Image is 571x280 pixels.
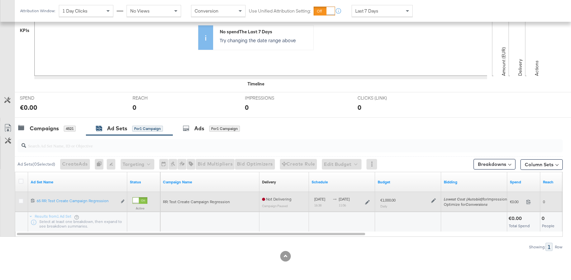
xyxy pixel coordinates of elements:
div: Row [554,245,563,249]
span: IMPRESSIONS [245,95,294,101]
div: 4521 [64,126,76,132]
div: Campaigns [30,125,59,132]
span: 0 [543,199,545,204]
span: REACH [133,95,182,101]
span: Not Delivering [262,197,291,202]
div: Ad Sets ( 0 Selected) [18,161,55,167]
em: Lowest Cost (Autobid) [444,197,483,202]
div: 0 [245,103,249,112]
span: [DATE] [339,197,350,202]
a: Shows the current state of your Ad Set. [130,179,158,185]
span: for Impressions [444,197,509,202]
p: Try changing the date range above [220,37,310,44]
input: Search Ad Set Name, ID or Objective [26,137,513,149]
div: 0 [358,103,362,112]
span: SPEND [20,95,69,101]
sub: 16:38 [314,203,322,207]
a: Shows the current budget of Ad Set. [378,179,438,185]
div: 0 [95,159,107,170]
div: No spend The Last 7 Days [220,29,310,35]
div: Ad Sets [107,125,127,132]
label: Use Unified Attribution Setting: [249,8,311,14]
div: 65 RR: Test Create Campaign Regression [37,198,117,203]
div: 0 [542,215,547,222]
div: €0.00 [509,215,524,222]
div: for 1 Campaign [132,126,163,132]
span: People [542,223,554,228]
div: Delivery [262,179,276,185]
em: Conversions [466,202,487,207]
div: 1 [546,243,552,251]
sub: 11:06 [339,203,346,207]
a: 65 RR: Test Create Campaign Regression [37,198,117,205]
div: Showing: [529,245,546,249]
a: The total amount spent to date. [510,179,538,185]
a: Your campaign name. [163,179,257,185]
span: Last 7 Days [355,8,378,14]
div: Ads [194,125,204,132]
div: for 1 Campaign [209,126,240,132]
div: 0 [133,103,136,112]
span: [DATE] [314,197,325,202]
a: Reflects the ability of your Ad Set to achieve delivery based on ad states, schedule and budget. [262,179,276,185]
span: No Views [130,8,150,14]
div: €1,000.00 [380,198,396,203]
sub: Campaign Paused [262,204,288,208]
a: Shows when your Ad Set is scheduled to deliver. [312,179,372,185]
sub: Daily [380,204,387,208]
span: RR: Test Create Campaign Regression [163,199,230,204]
span: 1 Day Clicks [62,8,88,14]
span: Total Spend [509,223,530,228]
a: Your Ad Set name. [31,179,125,185]
label: Active [133,206,147,210]
div: Attribution Window: [20,9,56,13]
div: €0.00 [20,103,37,112]
button: Column Sets [520,159,563,170]
a: The number of people your ad was served to. [543,179,571,185]
span: Conversion [195,8,218,14]
span: CLICKS (LINK) [358,95,407,101]
a: Shows your bid and optimisation settings for this Ad Set. [444,179,505,185]
button: Breakdowns [474,159,515,170]
div: Optimize for [444,202,509,207]
span: €0.00 [510,199,523,204]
